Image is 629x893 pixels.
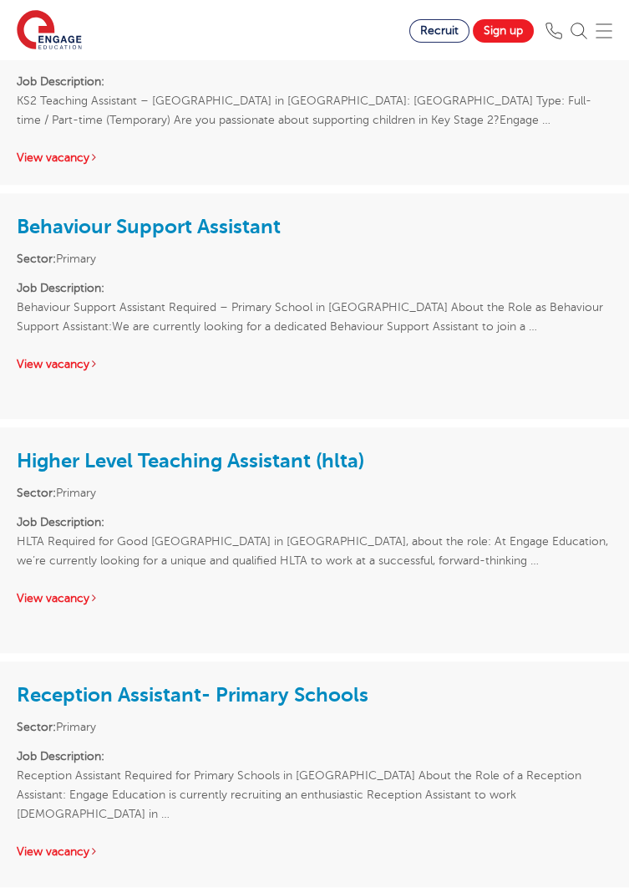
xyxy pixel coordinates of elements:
[17,483,612,503] li: Primary
[17,253,56,265] strong: Sector:
[17,215,281,238] a: Behaviour Support Assistant
[17,747,612,824] p: Reception Assistant Required for Primary Schools in [GEOGRAPHIC_DATA] About the Role of a Recepti...
[545,23,562,39] img: Phone
[17,487,56,499] strong: Sector:
[17,592,99,605] a: View vacancy
[17,717,612,737] li: Primary
[17,10,82,52] img: Engage Education
[17,750,104,763] strong: Job Description:
[17,282,104,294] strong: Job Description:
[409,19,469,43] a: Recruit
[17,513,612,570] p: HLTA Required for Good [GEOGRAPHIC_DATA] in [GEOGRAPHIC_DATA], about the role: At Engage Educatio...
[17,358,99,370] a: View vacancy
[17,249,612,268] li: Primary
[420,24,459,37] span: Recruit
[17,151,99,164] a: View vacancy
[17,72,612,130] p: KS2 Teaching Assistant – [GEOGRAPHIC_DATA] in [GEOGRAPHIC_DATA]: [GEOGRAPHIC_DATA] Type: Full-tim...
[17,845,99,858] a: View vacancy
[17,449,364,472] a: Higher Level Teaching Assistant (hlta)
[571,23,587,39] img: Search
[17,721,56,733] strong: Sector:
[596,23,612,39] img: Mobile Menu
[473,19,534,43] a: Sign up
[17,516,104,528] strong: Job Description:
[17,75,104,88] strong: Job Description:
[17,278,612,336] p: Behaviour Support Assistant Required – Primary School in [GEOGRAPHIC_DATA] About the Role as Beha...
[17,683,368,707] a: Reception Assistant- Primary Schools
